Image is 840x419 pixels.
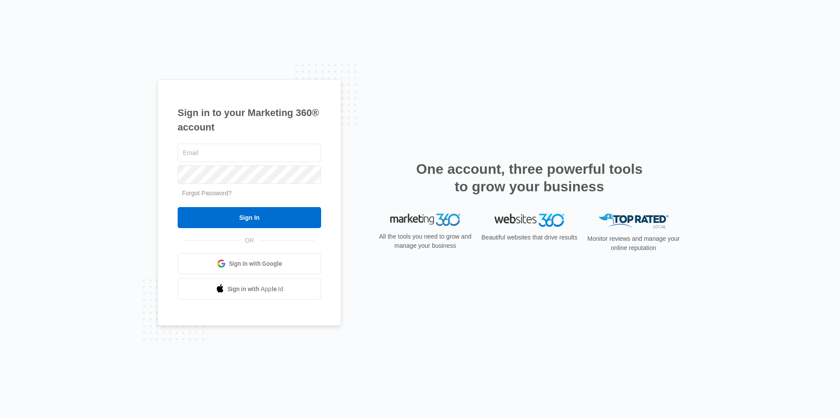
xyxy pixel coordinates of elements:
[229,259,282,268] span: Sign in with Google
[598,214,668,228] img: Top Rated Local
[178,106,321,134] h1: Sign in to your Marketing 360® account
[413,160,645,195] h2: One account, three powerful tools to grow your business
[494,214,564,226] img: Websites 360
[390,214,460,226] img: Marketing 360
[178,207,321,228] input: Sign In
[227,285,283,294] span: Sign in with Apple Id
[584,234,682,253] p: Monitor reviews and manage your online reputation
[178,278,321,299] a: Sign in with Apple Id
[182,190,232,197] a: Forgot Password?
[178,253,321,274] a: Sign in with Google
[239,236,260,245] span: OR
[480,233,578,242] p: Beautiful websites that drive results
[178,144,321,162] input: Email
[376,232,474,250] p: All the tools you need to grow and manage your business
